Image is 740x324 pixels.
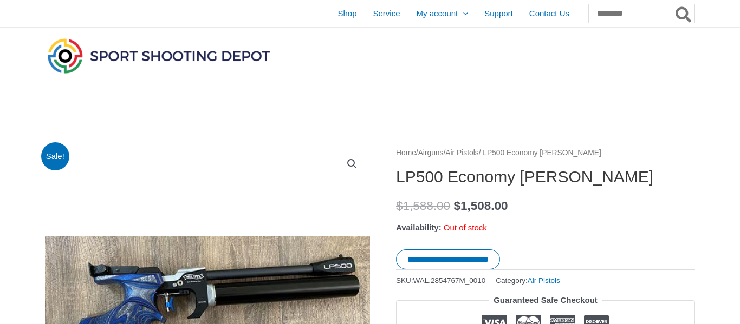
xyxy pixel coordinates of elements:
span: SKU: [396,274,485,287]
span: $ [396,199,403,213]
a: Air Pistols [445,149,478,157]
a: Air Pistols [528,276,560,285]
a: Airguns [418,149,444,157]
span: Category: [496,274,560,287]
span: WAL.2854767M_0010 [413,276,486,285]
button: Search [673,4,694,23]
a: Home [396,149,416,157]
span: Availability: [396,223,442,232]
nav: Breadcrumb [396,146,695,160]
span: Sale! [41,142,70,171]
h1: LP500 Economy [PERSON_NAME] [396,167,695,187]
span: $ [453,199,460,213]
legend: Guaranteed Safe Checkout [489,293,602,308]
img: Sport Shooting Depot [45,36,272,76]
bdi: 1,588.00 [396,199,450,213]
bdi: 1,508.00 [453,199,508,213]
a: View full-screen image gallery [342,154,362,174]
span: Out of stock [444,223,487,232]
